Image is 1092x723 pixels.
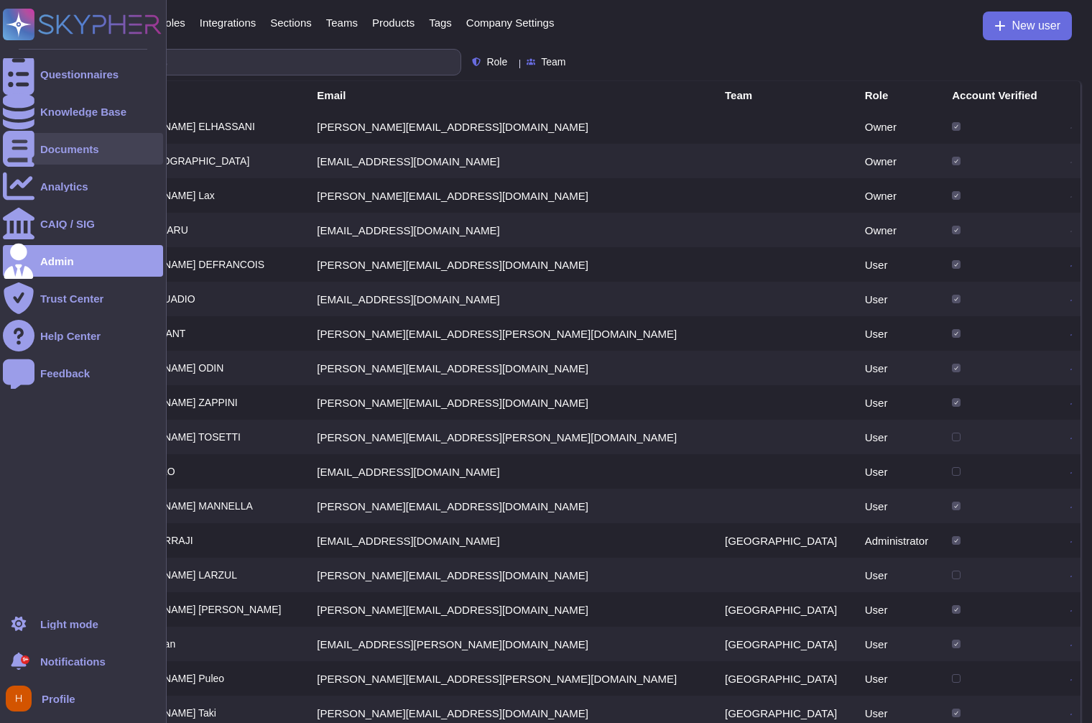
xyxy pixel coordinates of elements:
span: Company Settings [466,17,555,28]
span: [PERSON_NAME] TOSETTI [113,432,241,442]
div: Feedback [40,368,90,379]
a: CAIQ / SIG [3,208,163,239]
span: [PERSON_NAME] ODIN [113,363,223,373]
div: Light mode [40,619,98,630]
a: Trust Center [3,282,163,314]
span: Roles [157,17,185,28]
td: Owner [856,109,943,144]
div: CAIQ / SIG [40,218,95,229]
span: Teams [326,17,358,28]
div: Trust Center [40,293,103,304]
td: User [856,454,943,489]
td: User [856,385,943,420]
td: Owner [856,144,943,178]
a: Help Center [3,320,163,351]
td: User [856,489,943,523]
span: [PERSON_NAME] [PERSON_NAME] [113,604,281,614]
td: [PERSON_NAME][EMAIL_ADDRESS][DOMAIN_NAME] [308,109,716,144]
span: Team [541,57,565,67]
span: New user [1012,20,1060,32]
input: Search by keywords [57,50,461,75]
td: [PERSON_NAME][EMAIL_ADDRESS][DOMAIN_NAME] [308,558,716,592]
td: [GEOGRAPHIC_DATA] [716,592,856,627]
td: Owner [856,213,943,247]
span: [PERSON_NAME] DEFRANCOIS [113,259,264,270]
button: New user [983,11,1072,40]
span: Profile [42,694,75,704]
td: Administrator [856,523,943,558]
td: [PERSON_NAME][EMAIL_ADDRESS][PERSON_NAME][DOMAIN_NAME] [308,316,716,351]
span: Naima [GEOGRAPHIC_DATA] [113,156,249,166]
td: User [856,282,943,316]
td: [EMAIL_ADDRESS][DOMAIN_NAME] [308,454,716,489]
span: [PERSON_NAME] ELHASSANI [113,121,255,132]
div: Questionnaires [40,69,119,80]
span: Tags [429,17,452,28]
span: [PERSON_NAME] LARZUL [113,570,237,580]
td: [GEOGRAPHIC_DATA] [716,627,856,661]
span: [PERSON_NAME] ZAPPINI [113,397,238,407]
td: User [856,247,943,282]
span: [PERSON_NAME] MANNELLA [113,501,253,511]
span: [PERSON_NAME] Puleo [113,673,224,683]
td: User [856,558,943,592]
a: Admin [3,245,163,277]
td: User [856,592,943,627]
td: [PERSON_NAME][EMAIL_ADDRESS][DOMAIN_NAME] [308,489,716,523]
span: Role [486,57,507,67]
span: Products [372,17,415,28]
td: [PERSON_NAME][EMAIL_ADDRESS][DOMAIN_NAME] [308,247,716,282]
div: Admin [40,256,74,267]
td: [GEOGRAPHIC_DATA] [716,661,856,696]
a: Analytics [3,170,163,202]
div: Knowledge Base [40,106,126,117]
td: Owner [856,178,943,213]
td: [EMAIL_ADDRESS][DOMAIN_NAME] [308,282,716,316]
td: User [856,661,943,696]
button: user [3,683,42,714]
td: User [856,627,943,661]
div: Help Center [40,331,101,341]
a: Documents [3,133,163,165]
a: Knowledge Base [3,96,163,127]
td: [GEOGRAPHIC_DATA] [716,523,856,558]
td: [PERSON_NAME][EMAIL_ADDRESS][PERSON_NAME][DOMAIN_NAME] [308,420,716,454]
td: [EMAIL_ADDRESS][DOMAIN_NAME] [308,213,716,247]
td: User [856,316,943,351]
span: Sections [270,17,312,28]
td: [EMAIL_ADDRESS][DOMAIN_NAME] [308,523,716,558]
td: [EMAIL_ADDRESS][DOMAIN_NAME] [308,144,716,178]
a: Feedback [3,357,163,389]
span: Edwige KOUADIO [113,294,195,304]
td: User [856,351,943,385]
img: user [6,686,32,712]
span: Integrations [200,17,256,28]
td: User [856,420,943,454]
span: Notifications [40,656,106,667]
td: [PERSON_NAME][EMAIL_ADDRESS][PERSON_NAME][DOMAIN_NAME] [308,661,716,696]
span: Lea ZAMOLO [113,466,175,476]
a: Questionnaires [3,58,163,90]
div: Analytics [40,181,88,192]
td: [PERSON_NAME][EMAIL_ADDRESS][DOMAIN_NAME] [308,385,716,420]
td: [EMAIL_ADDRESS][PERSON_NAME][DOMAIN_NAME] [308,627,716,661]
div: 9+ [21,655,29,664]
td: [PERSON_NAME][EMAIL_ADDRESS][DOMAIN_NAME] [308,351,716,385]
td: [PERSON_NAME][EMAIL_ADDRESS][DOMAIN_NAME] [308,178,716,213]
div: Documents [40,144,99,155]
td: [PERSON_NAME][EMAIL_ADDRESS][DOMAIN_NAME] [308,592,716,627]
